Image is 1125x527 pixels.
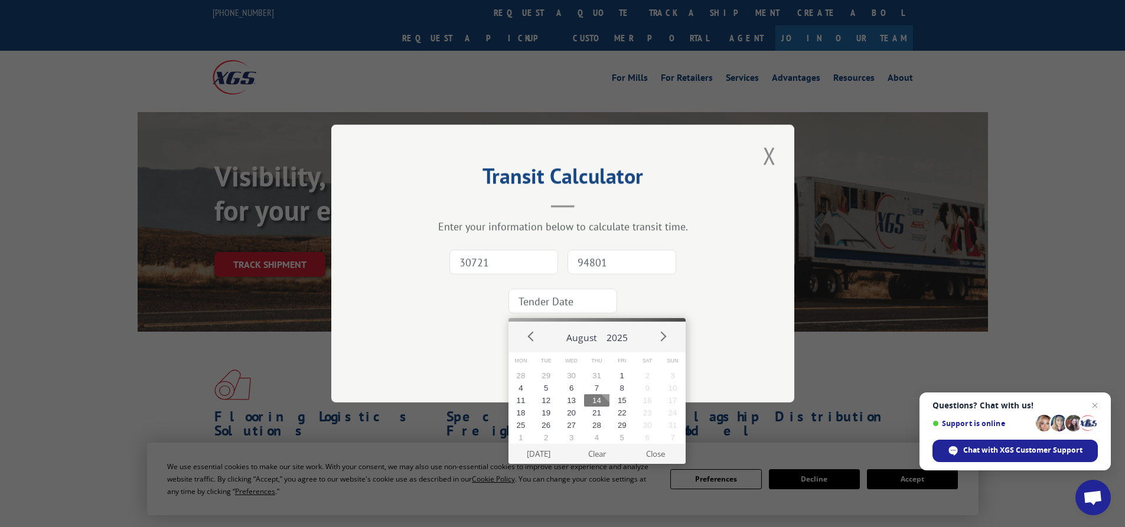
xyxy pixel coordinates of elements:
button: 12 [533,394,559,407]
button: 14 [584,394,609,407]
h2: Transit Calculator [390,168,735,190]
span: Questions? Chat with us! [932,401,1098,410]
button: 1 [508,431,534,444]
button: 24 [660,407,686,419]
span: Chat with XGS Customer Support [963,445,1082,456]
button: 29 [609,419,635,431]
button: Close [626,444,684,464]
span: Support is online [932,419,1032,428]
button: 5 [533,382,559,394]
button: 2025 [602,322,632,349]
button: 28 [508,369,534,382]
button: 21 [584,407,609,419]
button: 2 [635,369,660,382]
span: Sat [635,352,660,369]
button: Close modal [759,139,780,172]
button: 3 [559,431,584,444]
span: Thu [584,352,609,369]
button: August [562,322,602,349]
button: 25 [508,419,534,431]
button: Clear [568,444,626,464]
button: 10 [660,382,686,394]
button: 20 [559,407,584,419]
button: 13 [559,394,584,407]
span: Chat with XGS Customer Support [932,440,1098,462]
button: [DATE] [509,444,568,464]
button: 11 [508,394,534,407]
button: 27 [559,419,584,431]
button: 31 [584,369,609,382]
button: 6 [635,431,660,444]
button: 2 [533,431,559,444]
button: 19 [533,407,559,419]
button: 4 [584,431,609,444]
button: 5 [609,431,635,444]
div: Enter your information below to calculate transit time. [390,220,735,233]
button: 29 [533,369,559,382]
button: 7 [584,382,609,394]
span: Mon [508,352,534,369]
button: 1 [609,369,635,382]
span: Sun [660,352,686,369]
button: Next [654,327,671,345]
button: 22 [609,407,635,419]
a: Open chat [1075,480,1111,515]
input: Origin Zip [449,250,558,274]
input: Dest. Zip [568,250,676,274]
button: 9 [635,382,660,394]
button: 15 [609,394,635,407]
button: 28 [584,419,609,431]
button: 8 [609,382,635,394]
button: 7 [660,431,686,444]
button: 30 [635,419,660,431]
button: 30 [559,369,584,382]
button: 17 [660,394,686,407]
button: 31 [660,419,686,431]
button: 23 [635,407,660,419]
button: 16 [635,394,660,407]
button: 18 [508,407,534,419]
button: 4 [508,382,534,394]
span: Fri [609,352,635,369]
button: 26 [533,419,559,431]
button: 6 [559,382,584,394]
button: Prev [523,327,540,345]
button: 3 [660,369,686,382]
span: Tue [533,352,559,369]
span: Wed [559,352,584,369]
input: Tender Date [508,289,617,313]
